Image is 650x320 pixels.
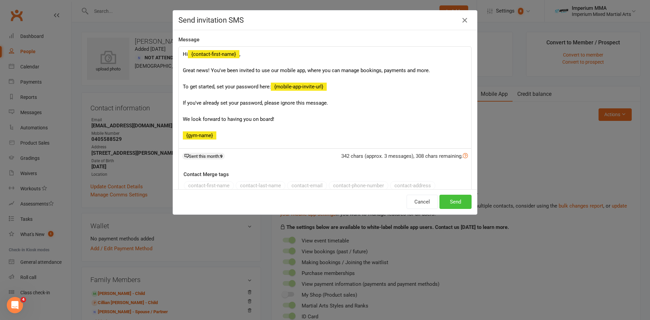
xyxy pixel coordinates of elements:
[439,195,472,209] button: Send
[459,15,470,26] button: Close
[178,16,472,24] h4: Send invitation SMS
[179,47,471,148] div: Hi , Great news! You've been invited to use our mobile app, where you can manage bookings, paymen...
[178,36,199,44] label: Message
[182,153,225,159] div: Sent this month:
[407,195,438,209] button: Cancel
[220,154,222,159] strong: 9
[21,297,26,302] span: 4
[341,152,468,160] div: 342 chars (approx. 3 messages), 308 chars remaining.
[7,297,23,313] iframe: Intercom live chat
[183,170,229,178] label: Contact Merge tags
